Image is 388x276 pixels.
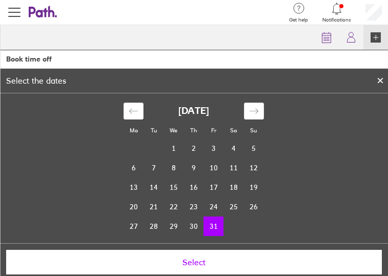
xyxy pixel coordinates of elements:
div: Move backward to switch to the previous month. [124,103,144,120]
td: Saturday, October 25, 2025 [223,197,243,216]
td: Selected. Friday, October 31, 2025 [203,216,223,236]
span: Notifications [322,17,351,23]
td: Thursday, October 2, 2025 [183,139,203,158]
small: Sa [230,127,237,134]
td: Sunday, October 19, 2025 [243,178,263,197]
td: Sunday, October 26, 2025 [243,197,263,216]
td: Monday, October 6, 2025 [124,158,144,178]
strong: [DATE] [178,106,209,116]
a: Notifications [322,2,351,23]
td: Sunday, October 5, 2025 [243,139,263,158]
td: Sunday, October 12, 2025 [243,158,263,178]
small: Mo [130,127,138,134]
td: Thursday, October 30, 2025 [183,216,203,236]
td: Wednesday, October 1, 2025 [164,139,183,158]
td: Tuesday, October 28, 2025 [144,216,164,236]
small: Tu [151,127,157,134]
td: Friday, October 24, 2025 [203,197,223,216]
small: Su [250,127,257,134]
small: Fr [211,127,216,134]
td: Tuesday, October 7, 2025 [144,158,164,178]
div: Calendar [112,93,275,248]
td: Monday, October 27, 2025 [124,216,144,236]
small: We [170,127,177,134]
div: Book time off [6,55,52,63]
td: Friday, October 17, 2025 [203,178,223,197]
td: Thursday, October 9, 2025 [183,158,203,178]
span: Get help [289,17,308,23]
div: Move forward to switch to the next month. [244,103,264,120]
td: Thursday, October 23, 2025 [183,197,203,216]
td: Tuesday, October 21, 2025 [144,197,164,216]
small: Th [190,127,197,134]
td: Tuesday, October 14, 2025 [144,178,164,197]
button: Select [6,250,382,274]
td: Friday, October 3, 2025 [203,139,223,158]
td: Wednesday, October 15, 2025 [164,178,183,197]
td: Saturday, October 4, 2025 [223,139,243,158]
td: Monday, October 13, 2025 [124,178,144,197]
td: Thursday, October 16, 2025 [183,178,203,197]
td: Wednesday, October 8, 2025 [164,158,183,178]
td: Friday, October 10, 2025 [203,158,223,178]
td: Monday, October 20, 2025 [124,197,144,216]
td: Saturday, October 11, 2025 [223,158,243,178]
td: Wednesday, October 22, 2025 [164,197,183,216]
span: Select [13,258,375,267]
td: Saturday, October 18, 2025 [223,178,243,197]
td: Wednesday, October 29, 2025 [164,216,183,236]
